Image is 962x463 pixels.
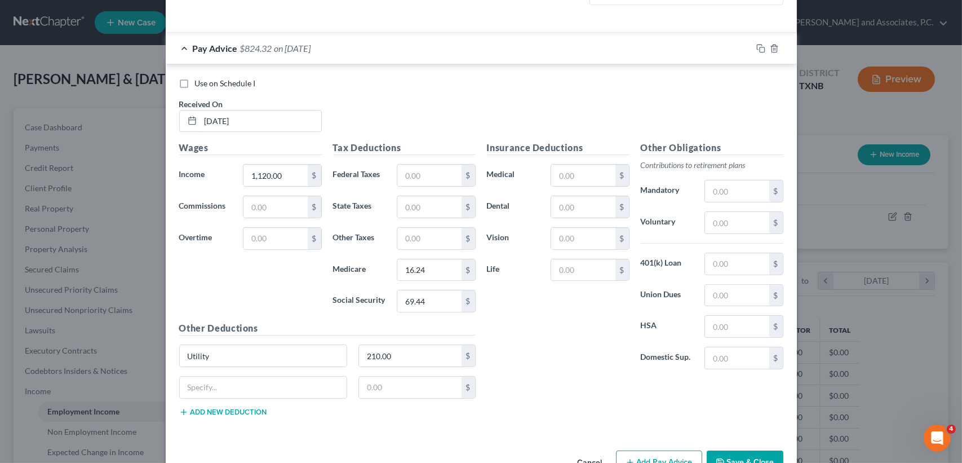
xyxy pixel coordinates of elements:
div: $ [462,290,475,312]
div: $ [769,285,783,306]
input: 0.00 [243,228,307,249]
span: 4 [947,425,956,434]
div: $ [462,165,475,186]
h5: Other Deductions [179,321,476,336]
div: $ [615,259,629,281]
input: 0.00 [359,345,462,367]
h5: Insurance Deductions [487,141,629,155]
label: 401(k) Loan [635,253,699,275]
label: Union Dues [635,284,699,307]
div: $ [462,228,475,249]
span: on [DATE] [274,43,311,54]
input: 0.00 [705,180,769,202]
span: $824.32 [240,43,272,54]
button: Add new deduction [179,408,267,417]
label: Domestic Sup. [635,347,699,369]
input: 0.00 [705,212,769,233]
input: 0.00 [397,165,461,186]
label: Vision [481,227,546,250]
span: Income [179,169,205,179]
label: HSA [635,315,699,338]
label: Medical [481,164,546,187]
label: Federal Taxes [327,164,392,187]
div: $ [462,377,475,398]
input: 0.00 [705,347,769,369]
label: Voluntary [635,211,699,234]
div: $ [615,165,629,186]
input: 0.00 [551,165,615,186]
div: $ [462,345,475,367]
div: $ [769,347,783,369]
div: $ [462,196,475,218]
input: 0.00 [397,290,461,312]
div: $ [462,259,475,281]
input: 0.00 [397,228,461,249]
input: 0.00 [397,196,461,218]
label: Commissions [174,196,238,218]
span: Pay Advice [193,43,238,54]
label: Dental [481,196,546,218]
input: Specify... [180,345,347,367]
input: 0.00 [705,285,769,306]
input: 0.00 [551,259,615,281]
div: $ [769,316,783,337]
span: Use on Schedule I [195,78,256,88]
label: Overtime [174,227,238,250]
div: $ [769,180,783,202]
div: $ [615,228,629,249]
p: Contributions to retirement plans [641,160,783,171]
span: Received On [179,99,223,109]
iframe: Intercom live chat [924,425,951,452]
h5: Tax Deductions [333,141,476,155]
div: $ [308,228,321,249]
input: 0.00 [243,196,307,218]
input: MM/DD/YYYY [201,111,321,132]
h5: Other Obligations [641,141,783,155]
input: 0.00 [551,196,615,218]
input: 0.00 [359,377,462,398]
input: 0.00 [705,253,769,275]
div: $ [769,212,783,233]
input: 0.00 [243,165,307,186]
input: Specify... [180,377,347,398]
label: State Taxes [327,196,392,218]
label: Life [481,259,546,281]
label: Social Security [327,290,392,312]
div: $ [769,253,783,275]
label: Medicare [327,259,392,281]
input: 0.00 [551,228,615,249]
h5: Wages [179,141,322,155]
label: Mandatory [635,180,699,202]
input: 0.00 [397,259,461,281]
div: $ [308,196,321,218]
label: Other Taxes [327,227,392,250]
div: $ [308,165,321,186]
input: 0.00 [705,316,769,337]
div: $ [615,196,629,218]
